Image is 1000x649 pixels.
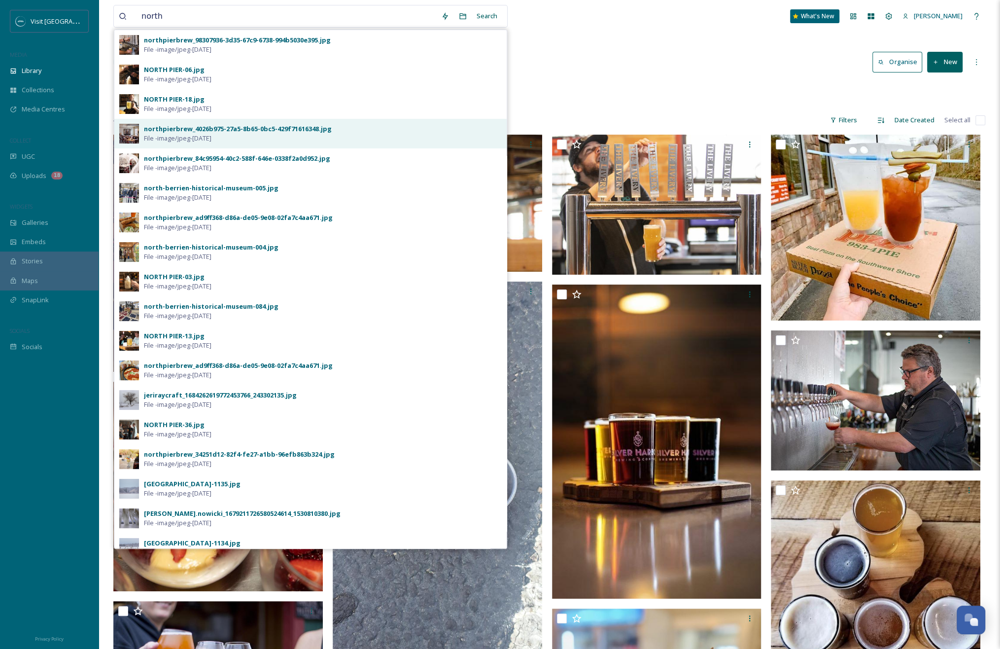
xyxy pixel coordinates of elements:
[119,153,139,173] img: ffda8f3b-6908-4f35-b002-4b7847e8b31d.jpg
[144,450,335,459] div: northpierbrew_34251d12-82f4-fe27-a1bb-96efb863b324.jpg
[22,237,46,247] span: Embeds
[957,606,985,634] button: Open Chat
[119,479,139,499] img: 756bb5ee-6973-4576-9175-871dcd25bf5f.jpg
[144,272,205,282] div: NORTH PIER-03.jpg
[22,152,35,161] span: UGC
[35,636,64,642] span: Privacy Policy
[119,94,139,114] img: 030a84b3-89a1-446d-ac5b-c5afd664ea75.jpg
[119,213,139,232] img: a0519cb8-a94a-4536-80d4-c7fa0b759b5a.jpg
[119,301,139,321] img: de75b0c0-710f-49cf-bf0d-e14e8addc0a1.jpg
[144,163,211,173] span: File - image/jpeg - [DATE]
[790,9,839,23] a: What's New
[825,110,862,130] div: Filters
[144,341,211,350] span: File - image/jpeg - [DATE]
[144,65,205,74] div: NORTH PIER-06.jpg
[22,342,42,352] span: Socials
[144,518,211,528] span: File - image/jpeg - [DATE]
[10,51,27,58] span: MEDIA
[944,115,970,125] span: Select all
[552,285,761,599] img: Copy of b3b9c9be-0591-afd2-38ec-cfa80521fd11.jpg
[119,508,139,528] img: f17ba3ff-6bd0-4a63-a5ac-7c91d7e137a4.jpg
[10,327,30,334] span: SOCIALS
[897,6,967,26] a: [PERSON_NAME]
[144,104,211,113] span: File - image/jpeg - [DATE]
[872,52,922,72] button: Organise
[771,330,980,470] img: Copy of IMG_9189-1.jpg
[144,243,278,252] div: north-berrien-historical-museum-004.jpg
[144,400,211,409] span: File - image/jpeg - [DATE]
[22,171,46,180] span: Uploads
[144,183,278,193] div: north-berrien-historical-museum-005.jpg
[144,430,211,439] span: File - image/jpeg - [DATE]
[119,361,139,380] img: 4fe84a6e-81e9-4c9b-b65a-a66ae67e56a3.jpg
[119,35,139,55] img: 96b612b4-edba-46ad-8596-66477ff1da3c.jpg
[119,124,139,144] img: 136ef8d6-3c28-4041-b1be-bf812f3173fe.jpg
[51,172,63,180] div: 18
[144,361,333,370] div: northpierbrew_ad9ff368-d86a-de05-9e08-02fa7c4aa671.jpg
[144,124,332,134] div: northpierbrew_4026b975-27a5-8b65-0bc5-429f71616348.jpg
[22,295,49,305] span: SnapLink
[22,66,41,75] span: Library
[22,218,48,227] span: Galleries
[890,110,939,130] div: Date Created
[144,331,205,341] div: NORTH PIER-13.jpg
[10,137,31,144] span: COLLECT
[144,479,241,489] div: [GEOGRAPHIC_DATA]-1135.jpg
[144,302,278,311] div: north-berrien-historical-museum-084.jpg
[144,134,211,143] span: File - image/jpeg - [DATE]
[144,459,211,469] span: File - image/jpeg - [DATE]
[552,135,761,275] img: Copy of The-Livery-488A4030.jpg
[144,213,333,222] div: northpierbrew_ad9ff368-d86a-de05-9e08-02fa7c4aa671.jpg
[119,449,139,469] img: 3e32f979-b111-46b0-8da6-e0e8e4cfe4fc.jpg
[144,95,205,104] div: NORTH PIER-18.jpg
[144,311,211,321] span: File - image/jpeg - [DATE]
[144,370,211,380] span: File - image/jpeg - [DATE]
[472,6,502,26] div: Search
[771,135,980,321] img: Copy of SBP-ToGo.jpg
[144,391,297,400] div: jeriraycraft_1684262619772453766_243302135.jpg
[144,539,241,548] div: [GEOGRAPHIC_DATA]-1134.jpg
[119,420,139,439] img: 047bd62b-4a2e-4fc5-acb2-5bdaeb2b84ac.jpg
[119,65,139,84] img: 8c906253-95aa-4174-9d6e-283e2bae578a.jpg
[16,16,26,26] img: SM%20Social%20Profile.png
[137,5,436,27] input: Search your library
[119,183,139,203] img: ae9398fc-1e4a-4696-8eb6-8df03d79822b.jpg
[31,16,140,26] span: Visit [GEOGRAPHIC_DATA][US_STATE]
[113,115,137,125] span: 475 file s
[144,509,341,518] div: [PERSON_NAME].nowicki_1679211726580524614_1530810380.jpg
[119,538,139,558] img: 968a0045-baf3-497c-933e-ecce1c56a5f7.jpg
[22,276,38,286] span: Maps
[144,36,331,45] div: northpierbrew_98307936-3d35-67c9-6738-994b5030e395.jpg
[872,52,927,72] a: Organise
[914,11,963,20] span: [PERSON_NAME]
[144,222,211,232] span: File - image/jpeg - [DATE]
[119,242,139,262] img: 9508eee2-fa91-4deb-93db-9adbc0de5787.jpg
[144,489,211,498] span: File - image/jpeg - [DATE]
[119,331,139,351] img: ca747ed0-29a5-47e6-990f-28de57c604c3.jpg
[119,272,139,291] img: 5b1173b0-37f1-48e0-b20b-308d3a2dc9bf.jpg
[144,420,205,430] div: NORTH PIER-36.jpg
[119,390,139,410] img: baa36927-f34d-4133-9fb1-bedc4c858f35.jpg
[144,548,211,557] span: File - image/jpeg - [DATE]
[113,382,323,591] img: Copy of riverstjoe-Instagram-1957-ig-18243812476154791.jpg
[22,85,54,95] span: Collections
[144,74,211,84] span: File - image/jpeg - [DATE]
[22,105,65,114] span: Media Centres
[144,45,211,54] span: File - image/jpeg - [DATE]
[144,154,330,163] div: northpierbrew_84c95954-40c2-588f-646e-0338f2a0d952.jpg
[10,203,33,210] span: WIDGETS
[35,632,64,644] a: Privacy Policy
[113,135,323,372] img: Copy of splashwags-Instagram-1957-ig-17986376554308465.jpg
[144,252,211,261] span: File - image/jpeg - [DATE]
[144,282,211,291] span: File - image/jpeg - [DATE]
[927,52,963,72] button: New
[22,256,43,266] span: Stories
[144,193,211,202] span: File - image/jpeg - [DATE]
